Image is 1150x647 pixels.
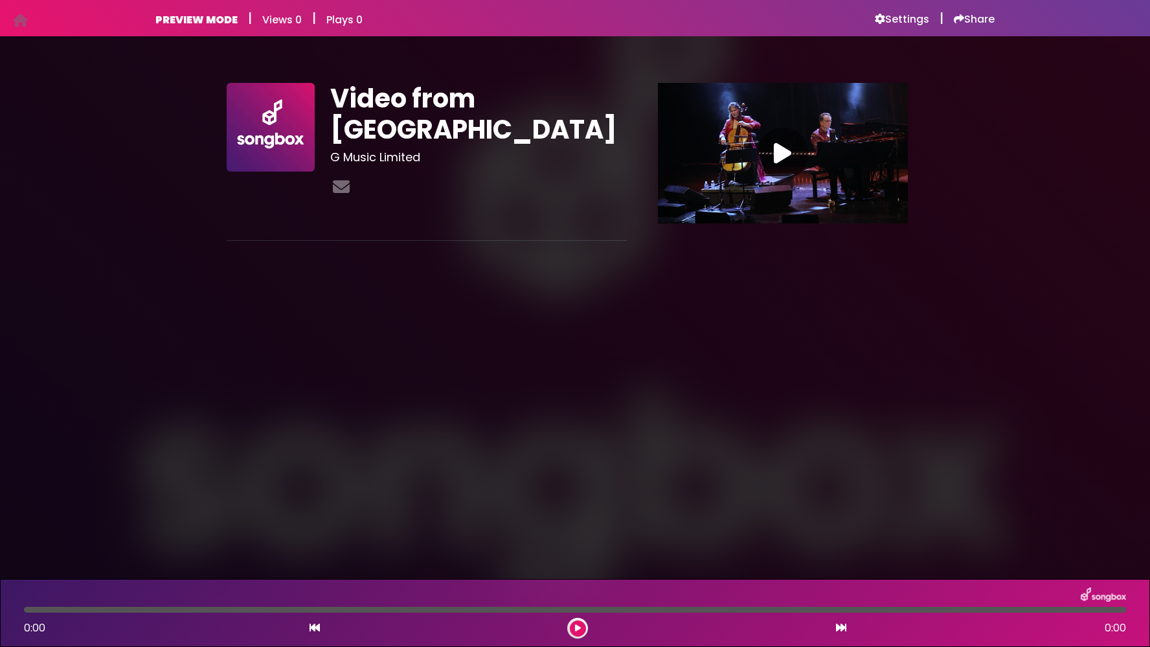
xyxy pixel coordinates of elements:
[330,150,626,165] h3: G Music Limited
[248,10,252,26] h5: |
[875,13,929,26] a: Settings
[330,83,626,145] h1: Video from [GEOGRAPHIC_DATA]
[262,14,302,26] h6: Views 0
[312,10,316,26] h5: |
[954,13,995,26] a: Share
[940,10,943,26] h5: |
[326,14,363,26] h6: Plays 0
[227,83,315,171] img: 70beCsgvRrCVkCpAseDU
[155,14,238,26] h6: PREVIEW MODE
[658,83,908,223] img: Video Thumbnail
